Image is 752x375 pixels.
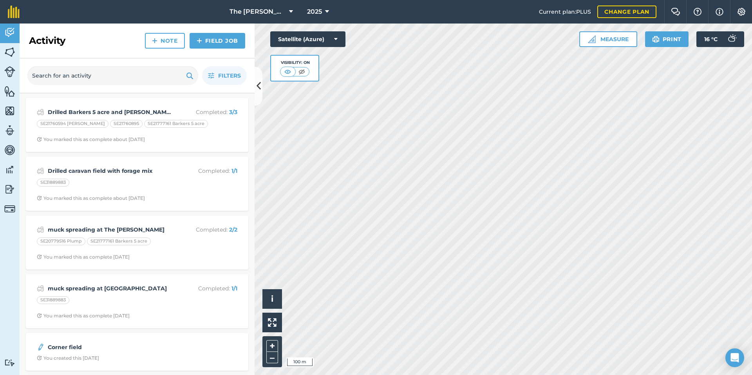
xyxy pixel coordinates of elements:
[37,179,69,187] div: SE31889883
[31,279,244,324] a: muck spreading at [GEOGRAPHIC_DATA]Completed: 1/1SE31889883Clock with arrow pointing clockwiseYou...
[37,137,42,142] img: Clock with arrow pointing clockwise
[27,66,198,85] input: Search for an activity
[4,85,15,97] img: svg+xml;base64,PHN2ZyB4bWxucz0iaHR0cDovL3d3dy53My5vcmcvMjAwMC9zdmciIHdpZHRoPSI1NiIgaGVpZ2h0PSI2MC...
[37,313,130,319] div: You marked this as complete [DATE]
[48,167,172,175] strong: Drilled caravan field with forage mix
[268,318,277,327] img: Four arrows, one pointing top left, one top right, one bottom right and the last bottom left
[696,31,744,47] button: 16 °C
[110,120,143,128] div: SE21760895
[37,296,69,304] div: SE31889883
[280,60,310,66] div: Visibility: On
[4,203,15,214] img: svg+xml;base64,PD94bWwgdmVyc2lvbj0iMS4wIiBlbmNvZGluZz0idXRmLTgiPz4KPCEtLSBHZW5lcmF0b3I6IEFkb2JlIE...
[175,108,237,116] p: Completed :
[724,31,739,47] img: svg+xml;base64,PD94bWwgdmVyc2lvbj0iMS4wIiBlbmNvZGluZz0idXRmLTgiPz4KPCEtLSBHZW5lcmF0b3I6IEFkb2JlIE...
[31,220,244,265] a: muck spreading at The [PERSON_NAME]Completed: 2/2SE20779516 PlumpSE21777161 Barkers 5 acreClock w...
[4,164,15,176] img: svg+xml;base64,PD94bWwgdmVyc2lvbj0iMS4wIiBlbmNvZGluZz0idXRmLTgiPz4KPCEtLSBHZW5lcmF0b3I6IEFkb2JlIE...
[4,125,15,136] img: svg+xml;base64,PD94bWwgdmVyc2lvbj0iMS4wIiBlbmNvZGluZz0idXRmLTgiPz4KPCEtLSBHZW5lcmF0b3I6IEFkb2JlIE...
[270,31,345,47] button: Satellite (Azure)
[231,167,237,174] strong: 1 / 1
[671,8,680,16] img: Two speech bubbles overlapping with the left bubble in the forefront
[271,294,273,304] span: i
[4,183,15,195] img: svg+xml;base64,PD94bWwgdmVyc2lvbj0iMS4wIiBlbmNvZGluZz0idXRmLTgiPz4KPCEtLSBHZW5lcmF0b3I6IEFkb2JlIE...
[230,7,286,16] span: The [PERSON_NAME] Farm
[37,355,42,361] img: Clock with arrow pointing clockwise
[202,66,247,85] button: Filters
[37,342,45,352] img: svg+xml;base64,PD94bWwgdmVyc2lvbj0iMS4wIiBlbmNvZGluZz0idXRmLTgiPz4KPCEtLSBHZW5lcmF0b3I6IEFkb2JlIE...
[266,340,278,352] button: +
[175,225,237,234] p: Completed :
[262,289,282,309] button: i
[37,313,42,318] img: Clock with arrow pointing clockwise
[37,120,108,128] div: SE21760594 [PERSON_NAME]
[579,31,637,47] button: Measure
[87,237,151,245] div: SE21777161 Barkers 5 acre
[37,284,44,293] img: svg+xml;base64,PD94bWwgdmVyc2lvbj0iMS4wIiBlbmNvZGluZz0idXRmLTgiPz4KPCEtLSBHZW5lcmF0b3I6IEFkb2JlIE...
[229,226,237,233] strong: 2 / 2
[37,196,42,201] img: Clock with arrow pointing clockwise
[645,31,689,47] button: Print
[716,7,723,16] img: svg+xml;base64,PHN2ZyB4bWxucz0iaHR0cDovL3d3dy53My5vcmcvMjAwMC9zdmciIHdpZHRoPSIxNyIgaGVpZ2h0PSIxNy...
[297,68,307,76] img: svg+xml;base64,PHN2ZyB4bWxucz0iaHR0cDovL3d3dy53My5vcmcvMjAwMC9zdmciIHdpZHRoPSI1MCIgaGVpZ2h0PSI0MC...
[48,225,172,234] strong: muck spreading at The [PERSON_NAME]
[31,338,244,366] a: Corner fieldClock with arrow pointing clockwiseYou created this [DATE]
[266,352,278,363] button: –
[4,359,15,366] img: svg+xml;base64,PD94bWwgdmVyc2lvbj0iMS4wIiBlbmNvZGluZz0idXRmLTgiPz4KPCEtLSBHZW5lcmF0b3I6IEFkb2JlIE...
[175,167,237,175] p: Completed :
[4,105,15,117] img: svg+xml;base64,PHN2ZyB4bWxucz0iaHR0cDovL3d3dy53My5vcmcvMjAwMC9zdmciIHdpZHRoPSI1NiIgaGVpZ2h0PSI2MC...
[588,35,596,43] img: Ruler icon
[231,285,237,292] strong: 1 / 1
[37,355,99,361] div: You created this [DATE]
[175,284,237,293] p: Completed :
[8,5,20,18] img: fieldmargin Logo
[48,284,172,293] strong: muck spreading at [GEOGRAPHIC_DATA]
[37,136,145,143] div: You marked this as complete about [DATE]
[4,46,15,58] img: svg+xml;base64,PHN2ZyB4bWxucz0iaHR0cDovL3d3dy53My5vcmcvMjAwMC9zdmciIHdpZHRoPSI1NiIgaGVpZ2h0PSI2MC...
[704,31,718,47] span: 16 ° C
[737,8,746,16] img: A cog icon
[539,7,591,16] span: Current plan : PLUS
[197,36,202,45] img: svg+xml;base64,PHN2ZyB4bWxucz0iaHR0cDovL3d3dy53My5vcmcvMjAwMC9zdmciIHdpZHRoPSIxNCIgaGVpZ2h0PSIyNC...
[37,166,44,176] img: svg+xml;base64,PD94bWwgdmVyc2lvbj0iMS4wIiBlbmNvZGluZz0idXRmLTgiPz4KPCEtLSBHZW5lcmF0b3I6IEFkb2JlIE...
[4,66,15,77] img: svg+xml;base64,PD94bWwgdmVyc2lvbj0iMS4wIiBlbmNvZGluZz0idXRmLTgiPz4KPCEtLSBHZW5lcmF0b3I6IEFkb2JlIE...
[190,33,245,49] a: Field Job
[725,348,744,367] div: Open Intercom Messenger
[4,144,15,156] img: svg+xml;base64,PD94bWwgdmVyc2lvbj0iMS4wIiBlbmNvZGluZz0idXRmLTgiPz4KPCEtLSBHZW5lcmF0b3I6IEFkb2JlIE...
[37,254,130,260] div: You marked this as complete [DATE]
[652,34,660,44] img: svg+xml;base64,PHN2ZyB4bWxucz0iaHR0cDovL3d3dy53My5vcmcvMjAwMC9zdmciIHdpZHRoPSIxOSIgaGVpZ2h0PSIyNC...
[29,34,65,47] h2: Activity
[283,68,293,76] img: svg+xml;base64,PHN2ZyB4bWxucz0iaHR0cDovL3d3dy53My5vcmcvMjAwMC9zdmciIHdpZHRoPSI1MCIgaGVpZ2h0PSI0MC...
[48,108,172,116] strong: Drilled Barkers 5 acre and [PERSON_NAME] with forage mix
[307,7,322,16] span: 2025
[31,103,244,147] a: Drilled Barkers 5 acre and [PERSON_NAME] with forage mixCompleted: 3/3SE21760594 [PERSON_NAME]SE2...
[37,225,44,234] img: svg+xml;base64,PD94bWwgdmVyc2lvbj0iMS4wIiBlbmNvZGluZz0idXRmLTgiPz4KPCEtLSBHZW5lcmF0b3I6IEFkb2JlIE...
[597,5,656,18] a: Change plan
[693,8,702,16] img: A question mark icon
[152,36,157,45] img: svg+xml;base64,PHN2ZyB4bWxucz0iaHR0cDovL3d3dy53My5vcmcvMjAwMC9zdmciIHdpZHRoPSIxNCIgaGVpZ2h0PSIyNC...
[37,195,145,201] div: You marked this as complete about [DATE]
[186,71,193,80] img: svg+xml;base64,PHN2ZyB4bWxucz0iaHR0cDovL3d3dy53My5vcmcvMjAwMC9zdmciIHdpZHRoPSIxOSIgaGVpZ2h0PSIyNC...
[37,237,85,245] div: SE20779516 Plump
[218,71,241,80] span: Filters
[37,107,44,117] img: svg+xml;base64,PD94bWwgdmVyc2lvbj0iMS4wIiBlbmNvZGluZz0idXRmLTgiPz4KPCEtLSBHZW5lcmF0b3I6IEFkb2JlIE...
[229,109,237,116] strong: 3 / 3
[4,27,15,38] img: svg+xml;base64,PD94bWwgdmVyc2lvbj0iMS4wIiBlbmNvZGluZz0idXRmLTgiPz4KPCEtLSBHZW5lcmF0b3I6IEFkb2JlIE...
[145,33,185,49] a: Note
[144,120,208,128] div: SE21777161 Barkers 5 acre
[37,254,42,259] img: Clock with arrow pointing clockwise
[31,161,244,206] a: Drilled caravan field with forage mixCompleted: 1/1SE31889883Clock with arrow pointing clockwiseY...
[48,343,172,351] strong: Corner field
